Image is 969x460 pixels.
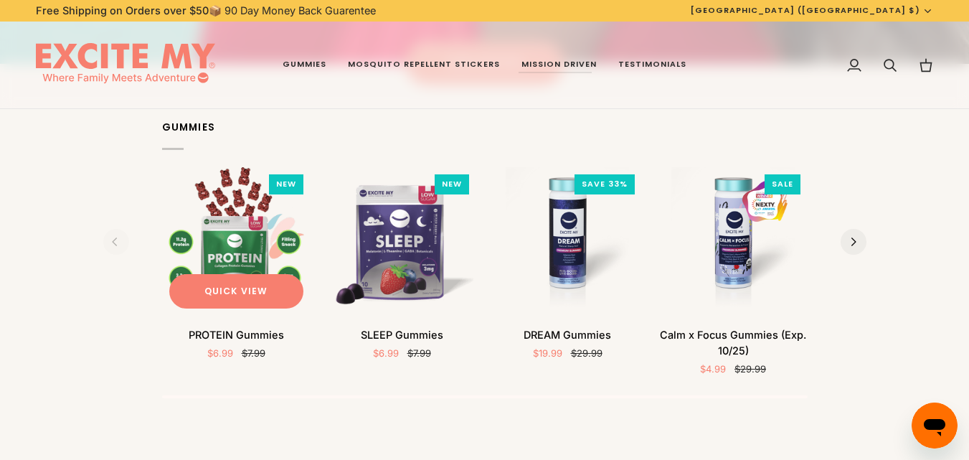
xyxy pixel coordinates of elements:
[162,321,311,360] a: PROTEIN Gummies
[162,121,216,150] p: Gummies
[36,4,209,17] strong: Free Shipping on Orders over $50
[493,167,642,360] product-grid-item: DREAM Gummies
[162,167,311,316] product-grid-item-variant: Default Title
[283,59,326,70] span: Gummies
[575,174,635,194] div: Save 33%
[189,327,284,343] p: PROTEIN Gummies
[242,347,265,359] span: $7.99
[162,167,311,360] product-grid-item: PROTEIN Gummies
[36,43,215,88] img: EXCITE MY®
[373,347,399,359] span: $6.99
[608,22,697,109] a: Testimonials
[328,167,476,316] product-grid-item-variant: Default Title
[493,321,642,360] a: DREAM Gummies
[524,327,611,343] p: DREAM Gummies
[207,347,233,359] span: $6.99
[618,59,686,70] span: Testimonials
[659,321,808,376] a: Calm x Focus Gummies (Exp. 10/25)
[533,347,562,359] span: $19.99
[765,174,800,194] div: SALE
[493,167,642,316] a: DREAM Gummies
[328,167,476,360] product-grid-item: SLEEP Gummies
[511,22,608,109] a: Mission Driven
[348,59,500,70] span: Mosquito Repellent Stickers
[659,167,808,316] product-grid-item-variant: Default Title
[328,321,476,360] a: SLEEP Gummies
[361,327,443,343] p: SLEEP Gummies
[493,167,642,316] product-grid-item-variant: 1 Bottle
[272,22,337,109] a: Gummies
[407,347,431,359] span: $7.99
[36,3,376,19] p: 📦 90 Day Money Back Guarentee
[659,167,808,316] a: Calm x Focus Gummies (Exp. 10/25)
[659,327,808,359] p: Calm x Focus Gummies (Exp. 10/25)
[162,167,311,316] a: PROTEIN Gummies
[328,167,476,316] a: SLEEP Gummies
[841,229,866,255] button: Next
[435,174,469,194] div: NEW
[521,59,597,70] span: Mission Driven
[571,347,602,359] span: $29.99
[204,285,268,299] span: Quick view
[659,167,808,376] product-grid-item: Calm x Focus Gummies (Exp. 10/25)
[169,274,303,309] button: Quick view
[337,22,511,109] a: Mosquito Repellent Stickers
[734,363,766,375] span: $29.99
[700,363,726,375] span: $4.99
[680,4,944,17] button: [GEOGRAPHIC_DATA] ([GEOGRAPHIC_DATA] $)
[912,403,958,449] iframe: Button to launch messaging window
[269,174,303,194] div: NEW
